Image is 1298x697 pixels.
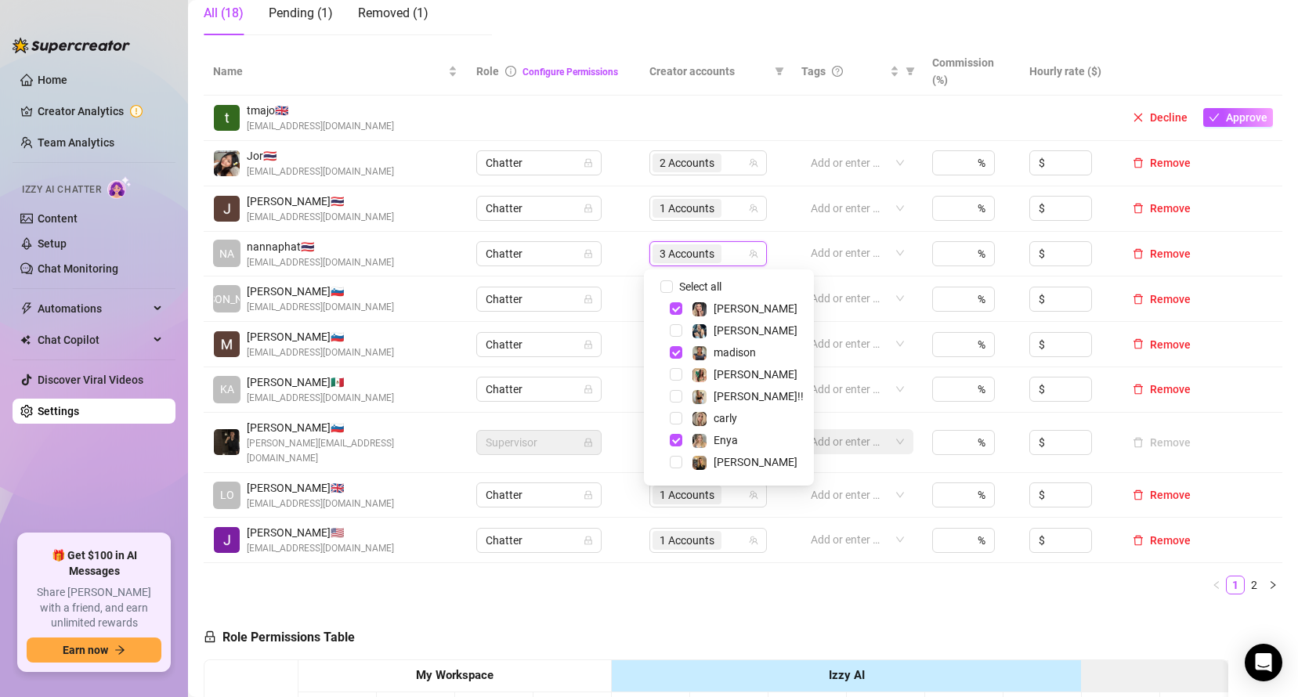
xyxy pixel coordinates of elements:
button: Remove [1126,380,1197,399]
span: delete [1133,338,1144,349]
span: Chatter [486,377,592,401]
span: filter [906,67,915,76]
span: Chatter [486,333,592,356]
span: [PERSON_NAME] [714,324,797,337]
button: left [1207,576,1226,594]
img: Jor [214,150,240,176]
span: Remove [1150,157,1191,169]
span: 1 Accounts [660,532,714,549]
span: 1 Accounts [660,486,714,504]
a: Configure Permissions [522,67,618,78]
img: fiona [692,368,707,382]
span: Remove [1150,489,1191,501]
span: lock [584,536,593,545]
button: Remove [1126,486,1197,504]
span: delete [1133,203,1144,214]
span: info-circle [505,66,516,77]
button: Remove [1126,290,1197,309]
span: team [749,536,758,545]
span: lock [584,158,593,168]
span: team [749,158,758,168]
span: [EMAIL_ADDRESS][DOMAIN_NAME] [247,345,394,360]
span: Tags [801,63,826,80]
img: carly [692,412,707,426]
span: 1 Accounts [653,486,721,504]
span: [PERSON_NAME] 🇸🇮 [247,419,457,436]
button: Remove [1126,199,1197,218]
span: 2 Accounts [660,154,714,172]
strong: My Workspace [416,668,494,682]
img: chloe!! [692,390,707,404]
span: [EMAIL_ADDRESS][DOMAIN_NAME] [247,119,394,134]
span: nannaphat 🇹🇭 [247,238,394,255]
img: logo-BBDzfeDw.svg [13,38,130,53]
div: Open Intercom Messenger [1245,644,1282,681]
span: thunderbolt [20,302,33,315]
img: Jacob Urbanek [214,527,240,553]
span: [EMAIL_ADDRESS][DOMAIN_NAME] [247,300,394,315]
span: [EMAIL_ADDRESS][DOMAIN_NAME] [247,255,394,270]
div: Removed (1) [358,4,428,23]
span: delete [1133,535,1144,546]
span: Select tree node [670,368,682,381]
span: NA [219,245,234,262]
button: Remove [1126,335,1197,354]
span: filter [772,60,787,83]
span: 🎁 Get $100 in AI Messages [27,548,161,579]
span: tmajo 🇬🇧 [247,102,394,119]
button: Remove [1126,244,1197,263]
span: Select tree node [670,324,682,337]
a: Discover Viral Videos [38,374,143,386]
span: Remove [1150,293,1191,305]
span: lock [584,249,593,258]
span: Select tree node [670,434,682,446]
span: Decline [1150,111,1188,124]
a: Content [38,212,78,225]
img: Maša Kapl [214,331,240,357]
span: [PERSON_NAME] 🇬🇧 [247,479,394,497]
span: lock [584,294,593,304]
span: Share [PERSON_NAME] with a friend, and earn unlimited rewards [27,585,161,631]
div: Pending (1) [269,4,333,23]
span: Enya [714,434,738,446]
a: Home [38,74,67,86]
span: Automations [38,296,149,321]
span: delete [1133,384,1144,395]
li: 1 [1226,576,1245,594]
th: Name [204,48,467,96]
img: Aleksander Ovčar [214,429,240,455]
span: [EMAIL_ADDRESS][DOMAIN_NAME] [247,164,394,179]
span: Chatter [486,151,592,175]
span: [PERSON_NAME] 🇺🇸 [247,524,394,541]
span: Approve [1226,111,1267,124]
button: Remove [1126,153,1197,172]
img: James Darbyshire [214,196,240,222]
span: Remove [1150,534,1191,547]
span: Remove [1150,383,1191,395]
span: LO [220,486,234,504]
span: left [1212,580,1221,590]
button: Remove [1126,433,1197,452]
img: Emma [692,324,707,338]
span: Select tree node [670,456,682,468]
span: [EMAIL_ADDRESS][DOMAIN_NAME] [247,210,394,225]
span: [PERSON_NAME] 🇹🇭 [247,193,394,210]
span: team [749,204,758,213]
img: tatum [692,302,707,316]
span: Izzy AI Chatter [22,182,101,197]
span: [PERSON_NAME] 🇸🇮 [247,328,394,345]
img: madison [692,346,707,360]
span: 1 Accounts [653,199,721,218]
span: Chatter [486,242,592,265]
span: check [1209,112,1220,123]
span: delete [1133,294,1144,305]
span: team [749,249,758,258]
a: Team Analytics [38,136,114,149]
span: Chatter [486,197,592,220]
span: Remove [1150,338,1191,351]
span: [EMAIL_ADDRESS][DOMAIN_NAME] [247,541,394,556]
span: 3 Accounts [653,244,721,263]
span: filter [775,67,784,76]
th: Hourly rate ($) [1020,48,1117,96]
span: question-circle [832,66,843,77]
